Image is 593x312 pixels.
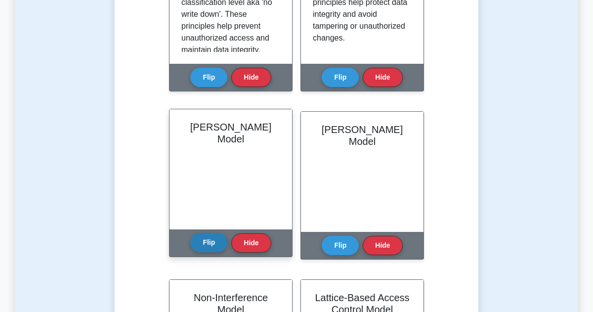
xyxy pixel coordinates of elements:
[190,68,227,87] button: Flip
[190,233,227,252] button: Flip
[313,124,412,147] h2: [PERSON_NAME] Model
[322,68,359,87] button: Flip
[231,233,271,253] button: Hide
[231,68,271,87] button: Hide
[322,236,359,255] button: Flip
[363,236,402,255] button: Hide
[181,121,280,145] h2: [PERSON_NAME] Model
[363,68,402,87] button: Hide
